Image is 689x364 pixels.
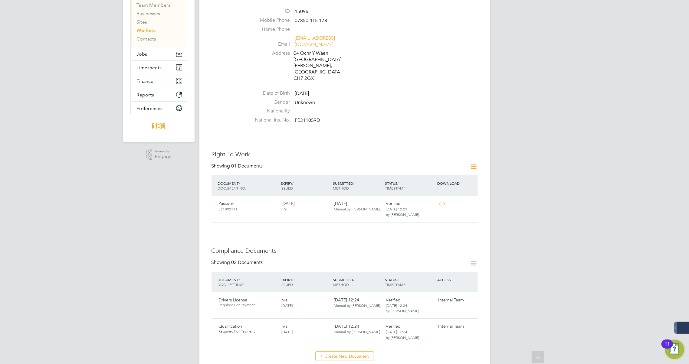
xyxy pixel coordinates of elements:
[239,181,240,186] span: /
[386,303,420,313] span: [DATE] 12:24 by [PERSON_NAME].
[331,178,384,193] div: SUBMITTED
[248,99,290,106] label: Gender
[295,18,327,24] span: 07850 415 178
[292,181,294,186] span: /
[131,102,187,115] button: Preferences
[397,277,399,282] span: /
[279,198,331,214] div: [DATE]
[231,259,263,265] span: 02 Documents
[137,11,160,16] a: Businesses
[386,329,420,340] span: [DATE] 12:24 by [PERSON_NAME].
[292,277,294,282] span: /
[131,88,187,101] button: Reports
[248,90,290,96] label: Date of Birth
[386,206,407,211] span: [DATE] 12:23
[386,212,420,217] span: by [PERSON_NAME].
[334,297,381,308] span: [DATE] 12:24
[212,247,478,255] h3: Compliance Documents
[334,329,381,334] span: Manual by [PERSON_NAME].
[281,186,293,190] span: ISSUED
[397,181,399,186] span: /
[137,65,162,70] span: Timesheets
[212,163,264,169] div: Showing
[665,340,684,359] button: Open Resource Center, 11 new notifications
[248,8,290,15] label: ID
[137,28,156,33] a: Workers
[294,50,351,82] div: 04 Ochr Y Waen, [GEOGRAPHIC_DATA][PERSON_NAME], [GEOGRAPHIC_DATA] CH7 2GX
[218,282,245,287] span: DOC. SETTINGS
[281,329,293,334] span: [DATE]
[331,198,384,214] div: [DATE]
[281,303,293,308] span: [DATE]
[386,297,401,303] span: Verified
[295,35,335,47] a: [EMAIL_ADDRESS][DOMAIN_NAME]
[248,17,290,24] label: Mobile Phone
[295,8,309,15] span: 15096
[219,297,248,303] span: Drivers License
[212,259,264,266] div: Showing
[151,121,167,131] img: 18rec-logo-retina.png
[334,323,381,334] span: [DATE] 12:24
[295,90,309,96] span: [DATE]
[137,19,147,25] a: Sites
[137,36,156,42] a: Contacts
[386,201,401,206] span: Verified
[131,61,187,74] button: Timesheets
[385,186,405,190] span: TIMESTAMP
[137,2,171,8] a: Team Members
[216,198,279,214] div: Passport
[333,186,349,190] span: METHOD
[295,117,320,123] span: PE311059D
[248,50,290,57] label: Address
[137,51,147,57] span: Jobs
[279,178,331,193] div: EXPIRY
[281,323,287,329] span: n/a
[219,303,277,307] span: Required For Payment
[315,351,374,361] button: Create New Document
[383,274,436,290] div: STATUS
[219,206,238,211] span: 561892111
[281,297,287,303] span: n/a
[385,282,405,287] span: TIMESTAMP
[219,323,242,329] span: Qualification
[137,78,154,84] span: Finance
[281,206,287,211] span: n/a
[383,178,436,193] div: STATUS
[219,329,277,334] span: Required For Payment
[131,47,187,60] button: Jobs
[146,149,172,161] a: Powered byEngage
[216,274,279,290] div: DOCUMENT
[438,297,464,303] span: Internal Team
[216,178,279,193] div: DOCUMENT
[137,106,163,111] span: Preferences
[436,178,477,189] div: DOWNLOAD
[239,277,240,282] span: /
[212,150,478,158] h3: Right To Work
[334,303,381,308] span: Manual by [PERSON_NAME].
[438,323,464,329] span: Internal Team
[353,277,354,282] span: /
[155,149,172,154] span: Powered by
[248,26,290,33] label: Home Phone
[281,282,293,287] span: ISSUED
[137,92,154,98] span: Reports
[131,74,187,88] button: Finance
[436,274,477,285] div: ACCESS
[331,274,384,290] div: SUBMITTED
[218,186,246,190] span: DOCUMENT NO.
[248,108,290,114] label: Nationality
[279,274,331,290] div: EXPIRY
[155,154,172,159] span: Engage
[295,99,315,106] span: Unknown
[231,163,263,169] span: 01 Documents
[333,282,349,287] span: METHOD
[353,181,354,186] span: /
[248,117,290,123] label: National Ins. No.
[248,41,290,47] label: Email
[664,344,670,352] div: 11
[334,206,381,211] span: Manual by [PERSON_NAME].
[386,323,401,329] span: Verified
[130,121,187,131] a: Go to home page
